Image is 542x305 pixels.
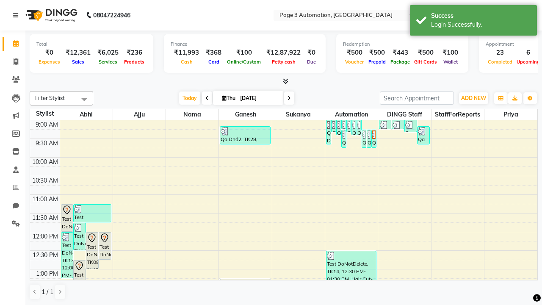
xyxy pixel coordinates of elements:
[225,48,263,58] div: ₹100
[30,195,60,204] div: 11:00 AM
[347,120,351,132] div: Qa Dnd2, TK24, 08:50 AM-09:20 AM, Hair Cut By Expert-Men
[362,130,366,147] div: Qa Dnd2, TK32, 09:15 AM-09:45 AM, Hair cut Below 12 years (Boy)
[441,59,460,65] span: Wallet
[220,127,270,144] div: Qa Dnd2, TK28, 09:10 AM-09:40 AM, Hair cut Below 12 years (Boy)
[97,59,119,65] span: Services
[392,120,404,129] div: Qa Dnd2, TK21, 08:45 AM-09:15 AM, Hair Cut By Expert-Men
[34,139,60,148] div: 9:30 AM
[486,48,514,58] div: 23
[225,59,263,65] span: Online/Custom
[74,261,86,297] div: Test DoNotDelete, TK07, 12:45 PM-01:45 PM, Hair Cut-Women
[122,59,147,65] span: Products
[62,48,94,58] div: ₹12,361
[343,48,366,58] div: ₹500
[352,120,356,135] div: Qa Dnd2, TK25, 08:55 AM-09:25 AM, Hair Cut By Expert-Men
[514,48,542,58] div: 6
[380,91,454,105] input: Search Appointment
[238,92,280,105] input: 2025-09-04
[459,92,488,104] button: ADD NEW
[514,59,542,65] span: Upcoming
[36,59,62,65] span: Expenses
[86,233,98,269] div: Test DoNotDelete, TK08, 12:00 PM-01:00 PM, Hair Cut-Women
[412,59,439,65] span: Gift Cards
[99,233,111,259] div: Test DoNotDelete, TK06, 12:00 PM-12:45 PM, Hair Cut-Men
[305,59,318,65] span: Due
[461,95,486,101] span: ADD NEW
[35,94,65,101] span: Filter Stylist
[70,59,86,65] span: Sales
[388,48,412,58] div: ₹443
[74,223,86,250] div: Test DoNotDelete, TK14, 11:45 AM-12:30 PM, Hair Cut-Men
[325,109,378,120] span: Automation
[61,233,73,278] div: Test DoNotDelete, TK13, 12:00 PM-01:15 PM, Hair Cut-Men,Hair Cut By Expert-Men
[326,120,331,144] div: Qa Dnd2, TK18, 08:25 AM-09:40 AM, Hair Cut By Expert-Men,Hair Cut-Men
[337,120,341,135] div: Qa Dnd2, TK27, 08:40 AM-09:25 AM, Hair Cut-Men
[270,59,298,65] span: Petty cash
[61,205,73,231] div: Test DoNotDelete, TK09, 11:15 AM-12:00 PM, Hair Cut-Men
[30,158,60,166] div: 10:00 AM
[30,176,60,185] div: 10:30 AM
[36,41,147,48] div: Total
[343,41,462,48] div: Redemption
[30,213,60,222] div: 11:30 AM
[220,95,238,101] span: Thu
[431,20,531,29] div: Login Successfully.
[113,109,166,120] span: Ajju
[418,127,429,144] div: Qa Dnd2, TK29, 09:10 AM-09:40 AM, Hair cut Below 12 years (Boy)
[379,120,391,129] div: Qa Dnd2, TK20, 08:45 AM-09:15 AM, Hair Cut By Expert-Men
[343,59,366,65] span: Voucher
[34,120,60,129] div: 9:00 AM
[94,48,122,58] div: ₹6,025
[439,48,462,58] div: ₹100
[342,120,346,129] div: Qa Dnd2, TK19, 08:45 AM-09:15 AM, Hair cut Below 12 years (Boy)
[357,120,361,135] div: Qa Dnd2, TK26, 08:55 AM-09:25 AM, Hair Cut By Expert-Men
[486,59,514,65] span: Completed
[74,205,111,222] div: Test DoNotDelete, TK12, 11:15 AM-11:45 AM, Hair Cut By Expert-Men
[171,41,319,48] div: Finance
[366,48,388,58] div: ₹500
[22,3,80,27] img: logo
[31,251,60,260] div: 12:30 PM
[342,130,346,147] div: Qa Dnd2, TK31, 09:15 AM-09:45 AM, Hair cut Below 12 years (Boy)
[366,59,388,65] span: Prepaid
[219,109,271,120] span: Ganesh
[326,251,376,287] div: Test DoNotDelete, TK14, 12:30 PM-01:30 PM, Hair Cut-Women
[332,120,336,132] div: Qa Dnd2, TK23, 08:25 AM-09:20 AM, Special Hair Wash- Men
[431,11,531,20] div: Success
[431,109,484,120] span: StaffForReports
[206,59,221,65] span: Card
[263,48,304,58] div: ₹12,87,922
[41,288,53,297] span: 1 / 1
[378,109,431,120] span: DINGG Staff
[34,269,60,278] div: 1:00 PM
[93,3,130,27] b: 08047224946
[31,232,60,241] div: 12:00 PM
[122,48,147,58] div: ₹236
[36,48,62,58] div: ₹0
[60,109,113,120] span: Abhi
[171,48,202,58] div: ₹11,993
[484,109,537,120] span: Priya
[272,109,325,120] span: Sukanya
[166,109,218,120] span: Nama
[179,91,200,105] span: Today
[367,130,371,147] div: Qa Dnd2, TK33, 09:15 AM-09:45 AM, Hair cut Below 12 years (Boy)
[202,48,225,58] div: ₹368
[372,130,376,147] div: Qa Dnd2, TK30, 09:15 AM-09:45 AM, Hair cut Below 12 years (Boy)
[412,48,439,58] div: ₹500
[304,48,319,58] div: ₹0
[388,59,412,65] span: Package
[30,109,60,118] div: Stylist
[179,59,195,65] span: Cash
[405,120,417,132] div: Qa Dnd2, TK22, 08:50 AM-09:20 AM, Hair cut Below 12 years (Boy)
